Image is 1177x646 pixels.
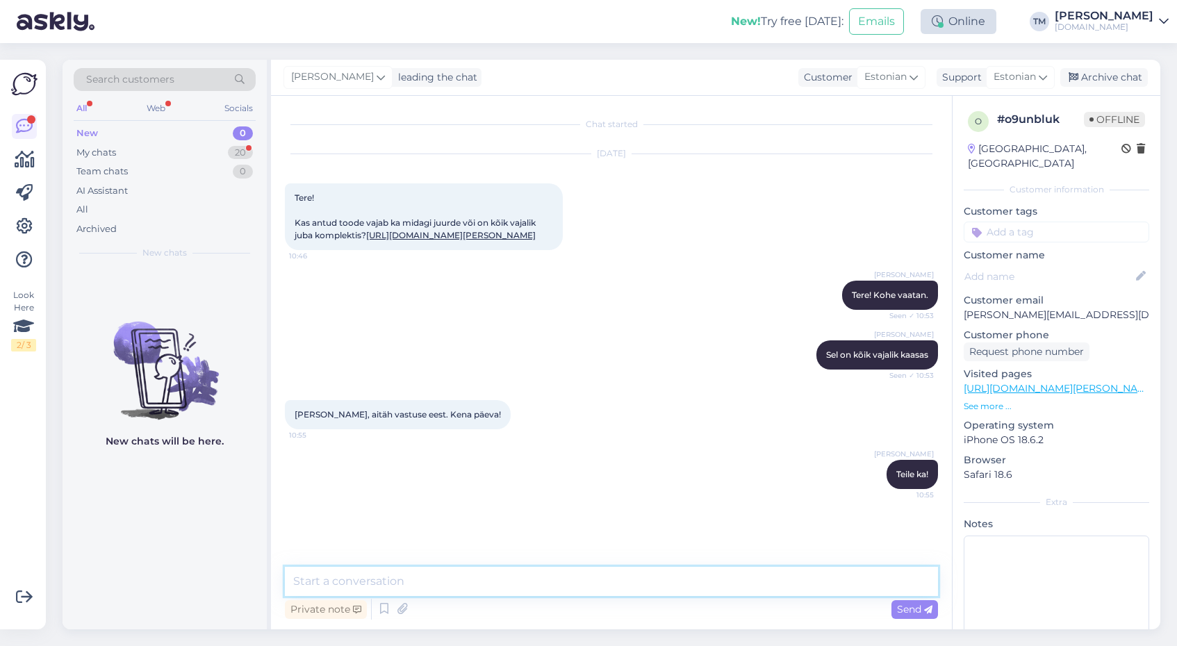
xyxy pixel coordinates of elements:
div: 0 [233,126,253,140]
span: 10:55 [882,490,934,500]
span: Search customers [86,72,174,87]
span: Estonian [864,69,907,85]
span: Seen ✓ 10:53 [882,310,934,321]
p: Customer tags [964,204,1149,219]
span: New chats [142,247,187,259]
div: Online [921,9,996,34]
div: Customer information [964,183,1149,196]
div: AI Assistant [76,184,128,198]
div: Extra [964,496,1149,508]
div: Private note [285,600,367,619]
p: Safari 18.6 [964,467,1149,482]
span: [PERSON_NAME] [291,69,374,85]
div: 20 [228,146,253,160]
span: Seen ✓ 10:53 [882,370,934,381]
img: No chats [63,297,267,422]
div: 2 / 3 [11,339,36,351]
div: Customer [798,70,853,85]
div: Look Here [11,289,36,351]
div: [GEOGRAPHIC_DATA], [GEOGRAPHIC_DATA] [968,142,1121,171]
span: [PERSON_NAME] [874,329,934,340]
span: [PERSON_NAME] [874,449,934,459]
span: Offline [1084,112,1145,127]
div: Chat started [285,118,938,131]
div: All [76,203,88,217]
p: New chats will be here. [106,434,224,449]
input: Add name [964,269,1133,284]
span: Estonian [994,69,1036,85]
a: [PERSON_NAME][DOMAIN_NAME] [1055,10,1169,33]
a: [URL][DOMAIN_NAME][PERSON_NAME] [366,230,536,240]
p: [PERSON_NAME][EMAIL_ADDRESS][DOMAIN_NAME] [964,308,1149,322]
span: Send [897,603,932,615]
a: [URL][DOMAIN_NAME][PERSON_NAME] [964,382,1155,395]
span: Teile ka! [896,469,928,479]
div: Socials [222,99,256,117]
p: Customer name [964,248,1149,263]
div: Request phone number [964,342,1089,361]
div: [DATE] [285,147,938,160]
span: Tere! Kohe vaatan. [852,290,928,300]
p: Visited pages [964,367,1149,381]
button: Emails [849,8,904,35]
p: Notes [964,517,1149,531]
div: [PERSON_NAME] [1055,10,1153,22]
b: New! [731,15,761,28]
span: 10:46 [289,251,341,261]
div: Support [937,70,982,85]
div: leading the chat [393,70,477,85]
div: Team chats [76,165,128,179]
div: [DOMAIN_NAME] [1055,22,1153,33]
p: Customer phone [964,328,1149,342]
div: Web [144,99,168,117]
div: All [74,99,90,117]
p: Customer email [964,293,1149,308]
span: [PERSON_NAME], aitäh vastuse eest. Kena päeva! [295,409,501,420]
input: Add a tag [964,222,1149,242]
p: See more ... [964,400,1149,413]
span: Tere! Kas antud toode vajab ka midagi juurde või on kõik vajalik juba komplektis? [295,192,538,240]
div: TM [1030,12,1049,31]
p: Operating system [964,418,1149,433]
div: Try free [DATE]: [731,13,843,30]
div: # o9unbluk [997,111,1084,128]
div: Archive chat [1060,68,1148,87]
p: iPhone OS 18.6.2 [964,433,1149,447]
div: New [76,126,98,140]
div: My chats [76,146,116,160]
div: 0 [233,165,253,179]
span: o [975,116,982,126]
span: [PERSON_NAME] [874,270,934,280]
div: Archived [76,222,117,236]
img: Askly Logo [11,71,38,97]
p: Browser [964,453,1149,467]
span: 10:55 [289,430,341,440]
span: Sel on kõik vajalik kaasas [826,349,928,360]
